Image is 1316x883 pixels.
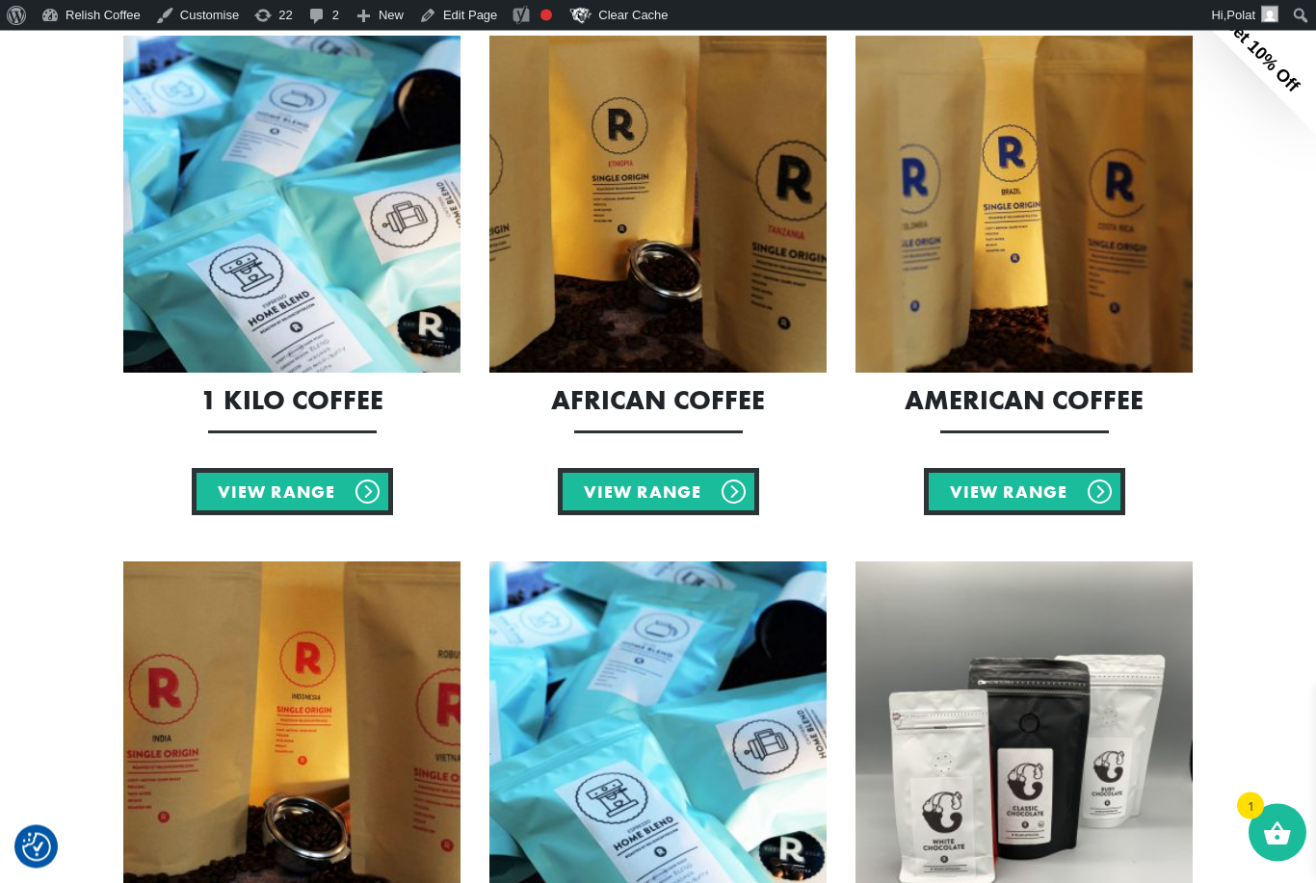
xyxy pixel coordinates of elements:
img: African Coffee [489,37,827,374]
a: View Range [924,469,1125,516]
h2: African Coffee [489,388,827,415]
span: Polat [1226,8,1255,22]
img: 1 Kilo Coffee [123,37,461,374]
button: Consent Preferences [22,833,51,862]
div: Focus keyphrase not set [540,10,552,21]
span: 1 [1237,792,1264,819]
h2: 1 Kilo Coffee [123,388,461,415]
h2: American Coffee [855,388,1193,415]
a: View Range [192,469,393,516]
a: View Range [558,469,759,516]
img: Revisit consent button [22,833,51,862]
span: Get 10% Off [1220,13,1303,95]
img: American Coffee [855,37,1193,374]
